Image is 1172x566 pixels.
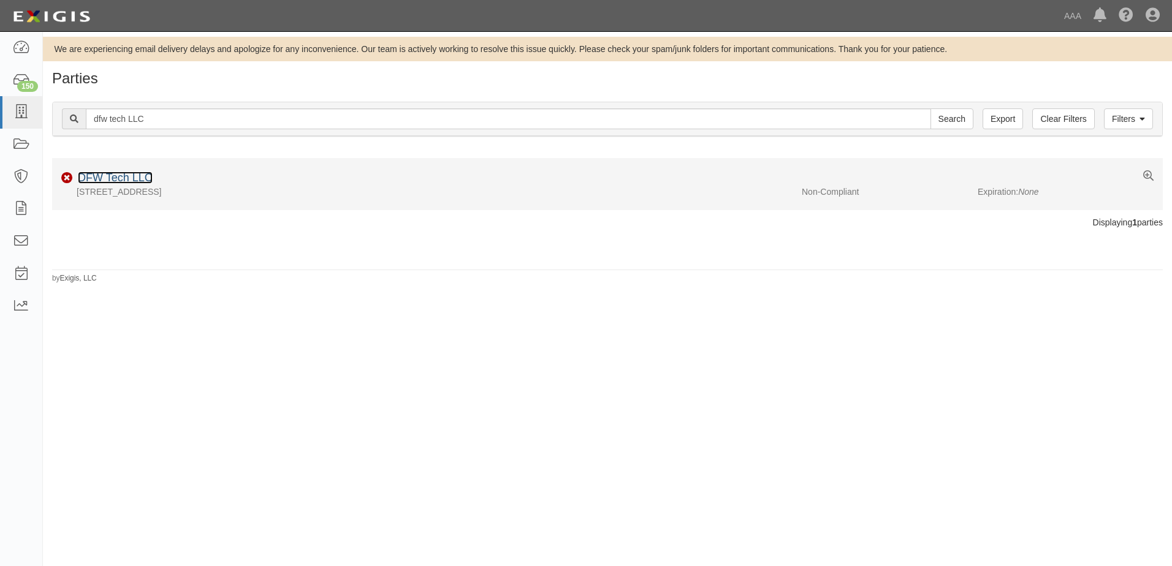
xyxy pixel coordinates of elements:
div: 150 [17,81,38,92]
a: Export [983,108,1023,129]
b: 1 [1132,217,1137,227]
div: Expiration: [978,186,1163,198]
a: DFW Tech LLC [78,172,153,184]
input: Search [930,108,973,129]
a: Filters [1104,108,1153,129]
div: DFW Tech LLC [73,170,153,186]
a: Clear Filters [1032,108,1094,129]
small: by [52,273,97,284]
a: Exigis, LLC [60,274,97,282]
input: Search [86,108,931,129]
div: [STREET_ADDRESS] [52,186,793,198]
i: None [1018,187,1038,197]
div: Non-Compliant [793,186,978,198]
img: logo-5460c22ac91f19d4615b14bd174203de0afe785f0fc80cf4dbbc73dc1793850b.png [9,6,94,28]
i: Non-Compliant [61,174,73,183]
a: AAA [1058,4,1087,28]
div: We are experiencing email delivery delays and apologize for any inconvenience. Our team is active... [43,43,1172,55]
i: Help Center - Complianz [1119,9,1133,23]
h1: Parties [52,70,1163,86]
a: View results summary [1143,170,1154,183]
div: Displaying parties [43,216,1172,228]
